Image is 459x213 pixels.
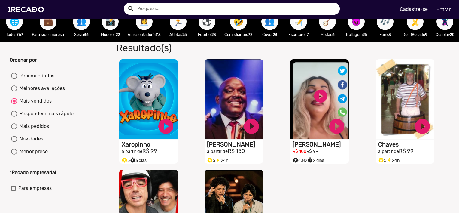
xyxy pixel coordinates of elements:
[403,32,427,37] p: Doe 1Recado
[215,158,229,163] span: 24h
[316,32,339,37] p: Modão
[307,157,313,163] small: timer
[128,32,161,37] p: Apresentador(a)
[374,32,397,37] p: Funk
[233,13,244,30] span: 🤣
[386,156,392,163] i: bolt
[17,123,49,130] div: Mais pedidos
[378,158,386,163] span: 5
[293,141,349,148] h1: [PERSON_NAME]
[112,42,331,54] h1: Resultado(s)
[332,32,335,37] b: 6
[125,3,136,14] button: Example home icon
[17,32,23,37] b: 767
[122,157,127,163] small: stars
[293,157,298,163] small: stars
[363,32,367,37] b: 25
[293,13,304,30] span: 📝
[122,156,127,163] i: Selo super talento
[348,13,365,30] button: 😈
[378,156,384,163] i: Selo super talento
[32,32,64,37] p: Para sua empresa
[70,32,93,37] p: Sósia
[377,13,394,30] button: 🎶
[122,158,130,163] span: 5
[425,32,427,37] b: 9
[378,149,399,154] small: a partir de
[307,32,309,37] b: 7
[207,141,263,148] h1: [PERSON_NAME]
[386,157,392,163] small: bolt
[380,13,390,30] span: 🎶
[157,32,161,37] b: 13
[258,32,281,37] p: Cover
[17,148,48,155] div: Menor preco
[322,13,333,30] span: 🪕
[413,117,431,135] a: play_circle_filled
[130,157,135,163] small: timer
[130,156,135,163] i: timer
[205,59,263,139] video: S1RECADO vídeos dedicados para fãs e empresas
[182,32,187,37] b: 25
[450,32,454,37] b: 20
[130,158,147,163] span: 3 dias
[293,156,298,163] i: Selo super talento
[351,13,361,30] span: 😈
[17,135,43,143] div: Novidades
[127,5,135,12] mat-icon: Example home icon
[17,97,52,105] div: Mais vendidos
[167,32,190,37] p: Atletas
[307,156,313,163] i: timer
[116,32,120,37] b: 22
[290,59,349,139] video: S1RECADO vídeos dedicados para fãs e empresas
[293,158,307,163] span: 4.82
[122,149,142,154] small: a partir de
[207,149,228,154] small: a partir de
[306,149,318,154] small: R$ 99
[122,141,178,148] h1: Xaropinho
[433,4,454,15] a: Entrar
[307,158,324,163] span: 2 dias
[211,32,216,37] b: 23
[10,170,56,175] b: 1Recado empresarial
[242,117,260,135] a: play_circle_filled
[230,13,247,30] button: 🤣
[290,13,307,30] button: 📝
[157,117,175,135] a: play_circle_filled
[84,32,89,37] b: 36
[18,185,52,192] span: Para empresas
[207,157,213,163] small: stars
[224,32,252,37] p: Comediantes
[99,32,122,37] p: Modelos
[17,85,65,92] div: Melhores avaliações
[273,32,277,37] b: 23
[293,149,306,154] small: R$ 100
[287,32,310,37] p: Escritores
[119,59,178,139] video: S1RECADO vídeos dedicados para fãs e empresas
[433,32,456,37] p: Cosplay
[400,6,428,12] u: Cadastre-se
[207,156,213,163] i: Selo super talento
[265,13,275,30] span: 👥
[319,13,336,30] button: 🪕
[122,148,178,155] h2: R$ 99
[196,32,218,37] p: Futebol
[133,3,340,15] input: Pesquisar...
[328,117,346,135] a: play_circle_filled
[376,59,434,139] video: S1RECADO vídeos dedicados para fãs e empresas
[388,32,391,37] b: 3
[248,32,252,37] b: 72
[378,157,384,163] small: stars
[261,13,278,30] button: 👥
[215,156,221,163] i: bolt
[215,157,221,163] small: bolt
[410,13,420,30] span: 🎗️
[440,13,450,30] span: 🦹🏼‍♀️
[3,32,26,37] p: Todos
[378,141,434,148] h1: Chaves
[345,32,368,37] p: Trollagem
[378,148,434,155] h2: R$ 99
[17,72,54,79] div: Recomendados
[207,148,263,155] h2: R$ 150
[207,158,215,163] span: 5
